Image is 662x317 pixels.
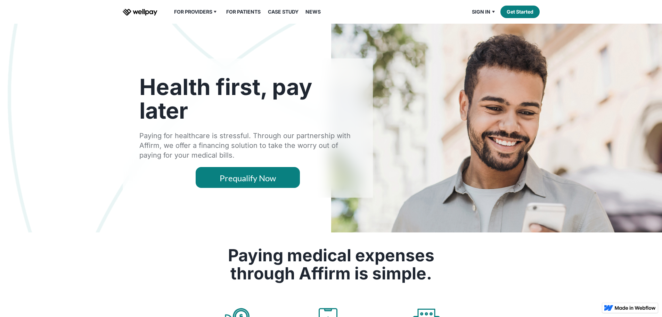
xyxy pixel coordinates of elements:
[301,8,325,16] a: News
[615,306,656,310] img: Made in Webflow
[222,8,265,16] a: For Patients
[123,8,157,16] a: home
[139,75,356,122] h1: Health first, pay later
[264,8,303,16] a: Case Study
[500,6,540,18] a: Get Started
[196,167,300,188] a: Prequalify Now
[468,8,500,16] div: Sign in
[174,8,212,16] div: For Providers
[206,246,456,283] h2: Paying medical expenses through Affirm is simple.
[170,8,222,16] div: For Providers
[139,131,356,160] div: Paying for healthcare is stressful. Through our partnership with Affirm, we offer a financing sol...
[472,8,490,16] div: Sign in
